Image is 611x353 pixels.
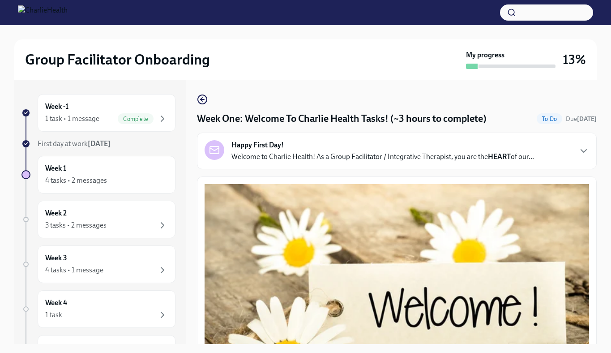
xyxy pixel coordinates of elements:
div: 1 task [45,310,62,320]
span: To Do [537,116,562,122]
a: Week -11 task • 1 messageComplete [21,94,175,132]
div: 3 tasks • 2 messages [45,220,107,230]
h6: Week 2 [45,208,67,218]
strong: My progress [466,50,504,60]
a: First day at work[DATE] [21,139,175,149]
span: August 18th, 2025 10:00 [566,115,597,123]
h6: Week 1 [45,164,66,173]
p: Welcome to Charlie Health! As a Group Facilitator / Integrative Therapist, you are the of our... [231,152,534,162]
h6: Week 5 [45,343,67,353]
span: First day at work [38,139,111,148]
h6: Week 3 [45,253,67,263]
h6: Week -1 [45,102,68,112]
h3: 13% [563,52,586,68]
span: Due [566,115,597,123]
h4: Week One: Welcome To Charlie Health Tasks! (~3 hours to complete) [197,112,487,125]
a: Week 34 tasks • 1 message [21,245,175,283]
strong: Happy First Day! [231,140,284,150]
h2: Group Facilitator Onboarding [25,51,210,69]
img: CharlieHealth [18,5,68,20]
a: Week 41 task [21,290,175,328]
div: 4 tasks • 2 messages [45,176,107,185]
strong: [DATE] [88,139,111,148]
div: 1 task • 1 message [45,114,99,124]
span: Complete [118,116,154,122]
a: Week 23 tasks • 2 messages [21,201,175,238]
h6: Week 4 [45,298,67,308]
div: 4 tasks • 1 message [45,265,103,275]
strong: [DATE] [577,115,597,123]
strong: HEART [488,152,511,161]
a: Week 14 tasks • 2 messages [21,156,175,194]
